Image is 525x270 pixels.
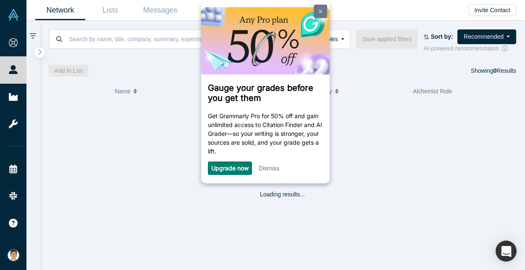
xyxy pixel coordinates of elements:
a: Upgrade now [15,162,52,169]
span: Alchemist Role [413,88,452,95]
span: Name [115,82,130,100]
button: Name [115,82,192,100]
strong: Sort by: [431,33,453,40]
p: Get Grammarly Pro for 50% off and gain unlimited access to Citation Finder and AI Grader—so your ... [11,109,126,154]
div: AI-powered recommendation [423,44,516,53]
img: close_x_white.png [122,8,126,11]
img: b691f0dbac2949fda2ab1b53a00960fb-306x160.png [5,5,133,72]
button: Recommended [457,29,516,44]
img: Kamoliddin Yaxshilikov's Account [8,249,19,261]
p: Loading results... [260,190,305,199]
button: Add to List [49,65,88,77]
span: Results [493,67,516,74]
button: Save applied filters [356,29,417,49]
strong: 0 [493,67,497,74]
a: Lists [85,0,135,20]
a: Network [35,0,85,20]
div: Showing [471,65,516,77]
input: Search by name, title, company, summary, expertise, investment criteria or topics of focus [68,29,286,49]
button: Invite Contact [468,4,516,16]
a: Messages [135,0,185,20]
h3: Gauge your grades before you get them [11,81,126,101]
a: Dismiss [62,162,83,169]
button: Company [307,82,404,100]
img: Alchemist Vault Logo [8,9,19,21]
